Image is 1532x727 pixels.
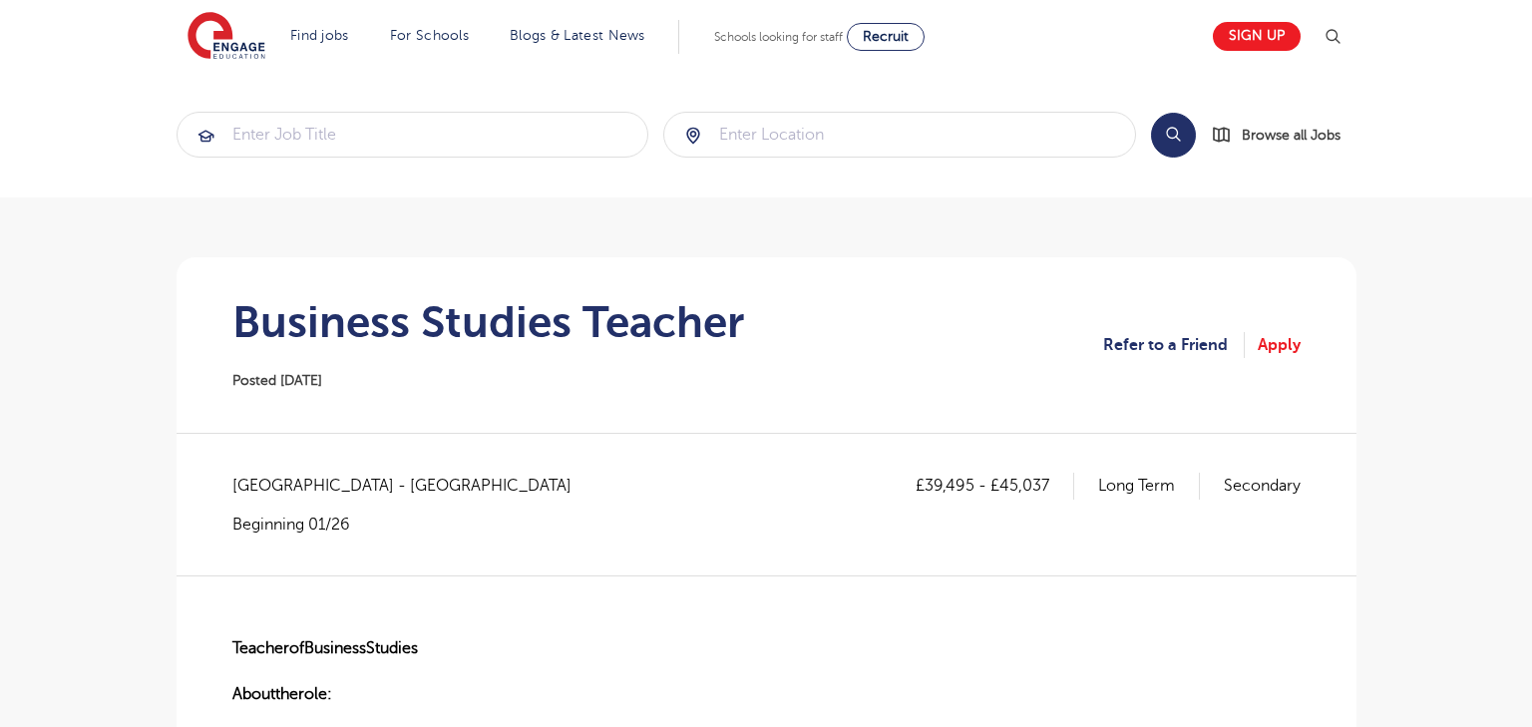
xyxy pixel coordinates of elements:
a: For Schools [390,28,469,43]
a: Sign up [1213,22,1301,51]
p: Long Term [1098,473,1200,499]
span: [GEOGRAPHIC_DATA] - [GEOGRAPHIC_DATA] [232,473,591,499]
a: Blogs & Latest News [510,28,645,43]
span: Recruit [863,29,909,44]
button: Search [1151,113,1196,158]
span: Posted [DATE] [232,373,322,388]
span: Browse all Jobs [1242,124,1340,147]
h1: Business Studies Teacher [232,297,744,347]
a: Refer to a Friend [1103,332,1245,358]
span: Schools looking for staff [714,30,843,44]
a: Recruit [847,23,925,51]
div: Submit [663,112,1136,158]
strong: Abouttherole: [232,685,332,703]
div: Submit [177,112,649,158]
p: Beginning 01/26 [232,514,591,536]
a: Browse all Jobs [1212,124,1356,147]
p: £39,495 - £45,037 [916,473,1074,499]
a: Apply [1258,332,1301,358]
input: Submit [178,113,648,157]
strong: TeacherofBusinessStudies [232,639,418,657]
img: Engage Education [188,12,265,62]
p: Secondary [1224,473,1301,499]
input: Submit [664,113,1135,157]
a: Find jobs [290,28,349,43]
